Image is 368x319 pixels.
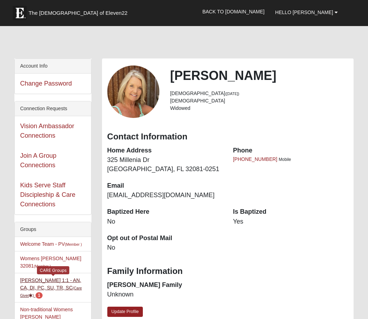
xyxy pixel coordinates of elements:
img: Eleven22 logo [13,6,27,20]
dd: [EMAIL_ADDRESS][DOMAIN_NAME] [107,191,223,200]
dd: Unknown [107,290,223,299]
dt: [PERSON_NAME] Family [107,281,223,290]
span: The [DEMOGRAPHIC_DATA] of Eleven22 [28,10,127,17]
a: Change Password [20,80,72,87]
li: Widowed [170,105,348,112]
h2: [PERSON_NAME] [170,68,348,83]
li: [DEMOGRAPHIC_DATA] [170,97,348,105]
a: Womens [PERSON_NAME] 32081(Member ) [20,256,81,269]
small: (Care Giver ) [20,286,82,298]
div: Connection Requests [15,101,91,116]
a: The [DEMOGRAPHIC_DATA] of Eleven22 [9,2,150,20]
dd: No [107,217,223,226]
a: Kids Serve Staff Discipleship & Care Connections [20,182,75,208]
small: ([DATE]) [225,92,239,96]
div: Groups [15,222,91,237]
span: Hello [PERSON_NAME] [275,10,333,15]
a: Back to [DOMAIN_NAME] [197,3,270,20]
span: number of pending members [36,292,43,299]
a: Hello [PERSON_NAME] [270,4,343,21]
dt: Is Baptized [233,207,348,217]
a: View Fullsize Photo [107,65,160,118]
small: (Member ) [65,242,82,246]
dt: Phone [233,146,348,155]
dt: Baptized Here [107,207,223,217]
li: [DEMOGRAPHIC_DATA] [170,90,348,97]
a: Update Profile [107,307,143,317]
dt: Home Address [107,146,223,155]
dt: Opt out of Postal Mail [107,234,223,243]
small: (Member ) [34,264,51,268]
a: [PERSON_NAME] 1:1 - AN, CA, DI, PC, SU, TR, SC(Care Giver) 1 [20,277,82,298]
dt: Email [107,181,223,190]
dd: No [107,243,223,252]
h3: Contact Information [107,132,348,142]
div: CARE Groups [37,266,69,274]
div: Account Info [15,59,91,74]
h3: Family Information [107,266,348,276]
dd: Yes [233,217,348,226]
a: Join A Group Connections [20,152,56,169]
a: [PHONE_NUMBER] [233,156,277,162]
a: Vision Ambassador Connections [20,123,74,139]
a: Welcome Team - PV(Member ) [20,241,82,247]
span: Mobile [279,157,291,162]
dd: 325 Millenia Dr [GEOGRAPHIC_DATA], FL 32081-0251 [107,156,223,174]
